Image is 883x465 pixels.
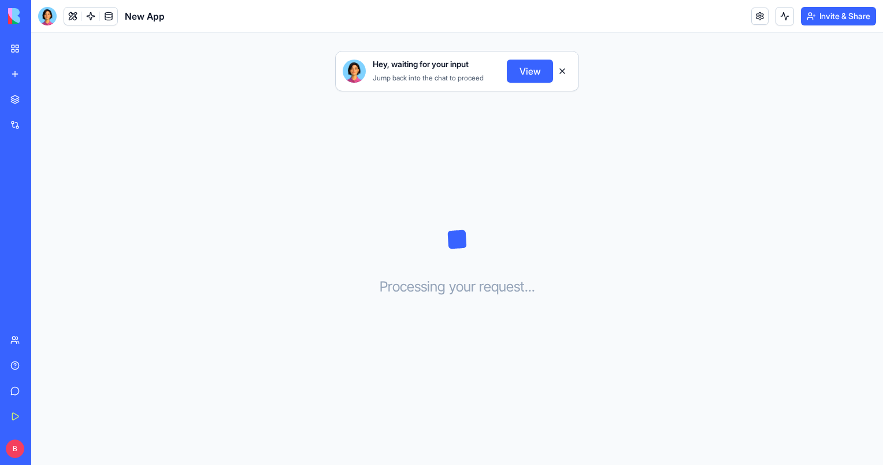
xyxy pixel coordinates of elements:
[373,58,469,70] span: Hey, waiting for your input
[380,278,535,296] h3: Processing your request
[8,8,80,24] img: logo
[801,7,876,25] button: Invite & Share
[343,60,366,83] img: Ella_00000_wcx2te.png
[528,278,532,296] span: .
[125,9,165,23] span: New App
[532,278,535,296] span: .
[373,73,484,82] span: Jump back into the chat to proceed
[507,60,553,83] button: View
[525,278,528,296] span: .
[6,440,24,458] span: B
